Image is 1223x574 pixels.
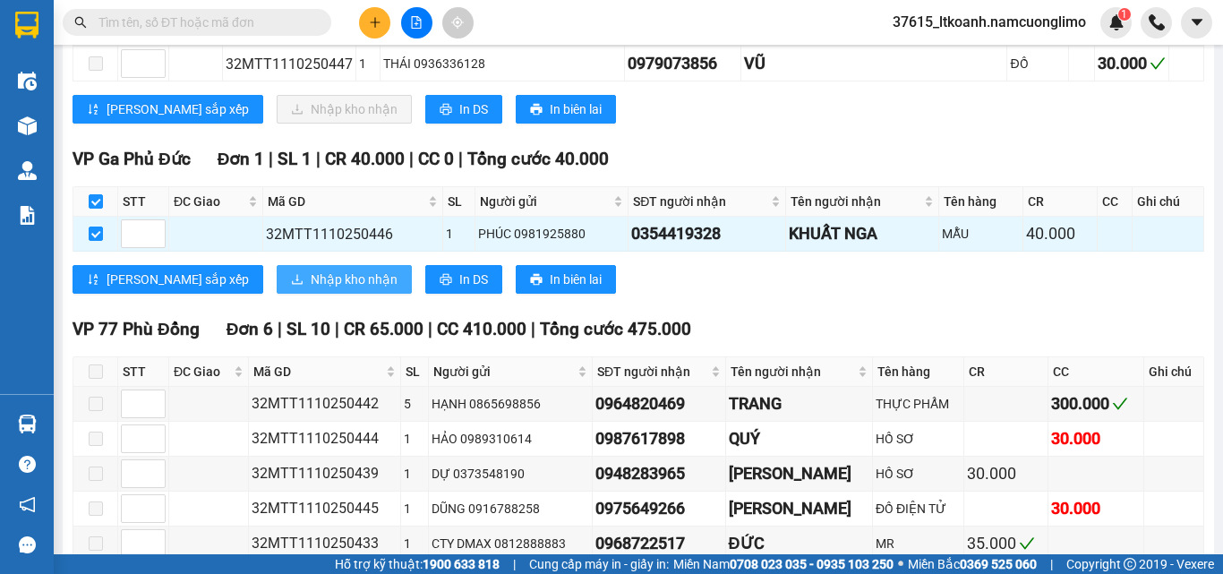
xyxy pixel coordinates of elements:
button: printerIn DS [425,95,502,124]
strong: 1900 633 818 [423,557,500,571]
button: file-add [401,7,432,39]
span: VP Ga Phủ Đức [73,149,191,169]
span: Cung cấp máy in - giấy in: [529,554,669,574]
div: 0354419328 [631,221,782,246]
div: 32MTT1110250444 [252,427,398,450]
span: 37615_ltkoanh.namcuonglimo [878,11,1100,33]
span: CR 40.000 [325,149,405,169]
div: ĐỒ ĐIỆN TỬ [876,499,961,518]
td: 32MTT1110250445 [249,492,401,527]
td: VŨ [741,47,1007,81]
span: plus [369,16,381,29]
span: Nhập kho nhận [311,270,398,289]
td: 0975649266 [593,492,726,527]
th: Tên hàng [939,187,1023,217]
span: | [335,319,339,339]
div: 30.000 [1051,496,1140,521]
div: ĐỨC [729,531,869,556]
span: [PERSON_NAME] sắp xếp [107,270,249,289]
button: downloadNhập kho nhận [277,265,412,294]
span: In biên lai [550,99,602,119]
span: printer [440,103,452,117]
td: 32MTT1110250439 [249,457,401,492]
td: 32MTT1110250447 [223,47,356,81]
div: 1 [446,224,472,244]
span: | [513,554,516,574]
div: CTY DMAX 0812888883 [432,534,589,553]
span: | [1050,554,1053,574]
div: 300.000 [1051,391,1140,416]
div: HẠNH 0865698856 [432,394,589,414]
div: PHÚC 0981925880 [478,224,625,244]
strong: 0369 525 060 [960,557,1037,571]
span: Mã GD [268,192,424,211]
span: SL 1 [278,149,312,169]
th: CC [1098,187,1133,217]
div: 32MTT1110250442 [252,392,398,415]
span: SL 10 [287,319,330,339]
img: warehouse-icon [18,72,37,90]
span: Miền Bắc [908,554,1037,574]
div: DỰ 0373548190 [432,464,589,484]
div: 0979073856 [628,51,738,76]
span: Tổng cước 475.000 [540,319,691,339]
div: DŨNG 0916788258 [432,499,589,518]
th: Ghi chú [1133,187,1203,217]
span: Miền Nam [673,554,894,574]
div: 1 [404,429,425,449]
img: phone-icon [1149,14,1165,30]
td: TRANG [726,387,873,422]
div: KHUẤT NGA [789,221,936,246]
button: aim [442,7,474,39]
img: solution-icon [18,206,37,225]
span: sort-ascending [87,273,99,287]
span: 1 [1121,8,1127,21]
button: sort-ascending[PERSON_NAME] sắp xếp [73,265,263,294]
div: THÁI 0936336128 [383,54,621,73]
span: ĐC Giao [174,362,230,381]
sup: 1 [1118,8,1131,21]
span: message [19,536,36,553]
span: In DS [459,270,488,289]
span: check [1019,535,1035,552]
div: 30.000 [967,461,1046,486]
img: warehouse-icon [18,161,37,180]
img: icon-new-feature [1108,14,1125,30]
th: Ghi chú [1144,357,1204,387]
td: 0354419328 [629,217,785,252]
span: SĐT người nhận [633,192,766,211]
span: notification [19,496,36,513]
td: ANH DUY [726,492,873,527]
th: CR [1023,187,1099,217]
div: 0968722517 [595,531,723,556]
span: printer [530,103,543,117]
span: | [531,319,535,339]
input: Tìm tên, số ĐT hoặc mã đơn [98,13,310,32]
button: caret-down [1181,7,1212,39]
div: VŨ [744,51,1004,76]
span: | [278,319,282,339]
td: 0979073856 [625,47,741,81]
span: Mã GD [253,362,382,381]
div: THỰC PHẨM [876,394,961,414]
span: Tên người nhận [791,192,920,211]
span: download [291,273,304,287]
div: 32MTT1110250439 [252,462,398,484]
span: CC 410.000 [437,319,526,339]
div: 0964820469 [595,391,723,416]
div: 1 [404,464,425,484]
span: caret-down [1189,14,1205,30]
div: 0948283965 [595,461,723,486]
span: file-add [410,16,423,29]
th: CC [1048,357,1143,387]
div: ĐỒ [1010,54,1065,73]
img: logo-vxr [15,12,38,39]
div: 32MTT1110250445 [252,497,398,519]
td: KHUẤT NGA [786,217,939,252]
div: [PERSON_NAME] [729,461,869,486]
span: ĐC Giao [174,192,244,211]
td: 0968722517 [593,527,726,561]
td: 0964820469 [593,387,726,422]
img: warehouse-icon [18,116,37,135]
td: 32MTT1110250444 [249,422,401,457]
